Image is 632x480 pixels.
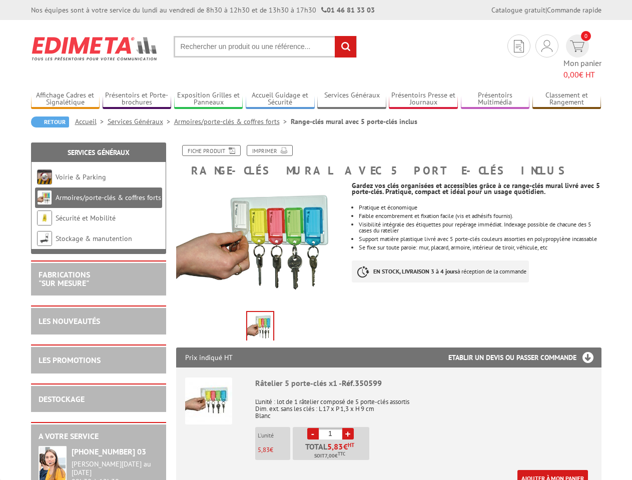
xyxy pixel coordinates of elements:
[314,452,345,460] span: Soit €
[342,378,382,388] span: Réf.350599
[338,451,345,456] sup: TTC
[532,91,601,107] a: Classement et Rangement
[291,116,417,126] li: Range-clés mural avec 5 porte-clés inclus
[327,442,343,450] span: 5,83
[255,391,592,419] p: L'unité : lot de 1 râtelier composé de 5 porte-clés assortis Dim. ext. sans les clés : L 17 x P 1...
[103,91,172,107] a: Présentoirs et Porte-brochures
[317,91,386,107] a: Services Généraux
[37,231,52,246] img: Stockage & manutention
[258,445,270,454] span: 5,83
[563,69,579,79] span: 0,00
[563,57,601,80] span: Mon panier
[359,244,601,250] p: Se fixe sur toute paroie: mur, placard, armoire, intérieur de tiroir, véhicule, etc
[491,5,545,14] a: Catalogue gratuit
[72,460,159,477] div: [PERSON_NAME][DATE] au [DATE]
[247,312,273,343] img: porte_cles_350599.jpg
[39,432,159,441] h2: A votre service
[56,172,106,181] a: Voirie & Parking
[389,91,458,107] a: Présentoirs Presse et Journaux
[31,116,69,127] a: Retour
[31,91,100,107] a: Affichage Cadres et Signalétique
[335,36,356,57] input: rechercher
[448,347,601,367] h3: Etablir un devis ou passer commande
[359,213,601,219] li: Faible encombrement et fixation facile (vis et adhésifs fournis).
[570,40,584,52] img: devis rapide
[37,210,52,225] img: Sécurité et Mobilité
[174,91,243,107] a: Exposition Grilles et Panneaux
[514,40,524,52] img: devis rapide
[321,5,375,14] strong: 01 46 81 33 03
[39,394,85,404] a: DESTOCKAGE
[37,169,52,184] img: Voirie & Parking
[461,91,530,107] a: Présentoirs Multimédia
[295,442,369,460] p: Total
[581,31,591,41] span: 0
[343,442,348,450] span: €
[359,221,601,233] li: Visibilité intégrale des étiquettes pour repérage immédiat. Indexage possible de chacune des 5 ca...
[39,355,101,365] a: LES PROMOTIONS
[348,441,354,448] sup: HT
[541,40,552,52] img: devis rapide
[373,267,457,275] strong: EN STOCK, LIVRAISON 3 à 4 jours
[359,236,601,242] li: Support matière plastique livré avec 5 porte-clés couleurs assorties en polypropylène incassable
[563,34,601,80] a: devis rapide 0 Mon panier 0,00€ HT
[108,117,174,126] a: Services Généraux
[258,446,290,453] p: €
[247,145,293,156] a: Imprimer
[68,148,130,157] a: Services Généraux
[174,117,291,126] a: Armoires/porte-clés & coffres forts
[31,5,375,15] div: Nos équipes sont à votre service du lundi au vendredi de 8h30 à 12h30 et de 13h30 à 17h30
[174,36,357,57] input: Rechercher un produit ou une référence...
[39,269,90,288] a: FABRICATIONS"Sur Mesure"
[182,145,241,156] a: Fiche produit
[307,428,319,439] a: -
[185,377,232,424] img: Râtelier 5 porte-clés x1
[185,347,233,367] p: Prix indiqué HT
[352,260,529,282] p: à réception de la commande
[352,181,600,196] strong: Gardez vos clés organisées et accessibles grâce à ce range-clés mural livré avec 5 porte-clés. Pr...
[342,428,354,439] a: +
[255,377,592,389] div: Râtelier 5 porte-clés x1 -
[56,234,132,243] a: Stockage & manutention
[72,446,146,456] strong: [PHONE_NUMBER] 03
[258,432,290,439] p: L'unité
[56,193,161,202] a: Armoires/porte-clés & coffres forts
[563,69,601,80] span: € HT
[39,316,100,326] a: LES NOUVEAUTÉS
[325,452,335,460] span: 7,00
[37,190,52,205] img: Armoires/porte-clés & coffres forts
[359,204,601,210] li: Pratique et économique
[31,30,159,67] img: Edimeta
[56,213,116,222] a: Sécurité et Mobilité
[491,5,601,15] div: |
[246,91,315,107] a: Accueil Guidage et Sécurité
[75,117,108,126] a: Accueil
[547,5,601,14] a: Commande rapide
[176,181,345,307] img: porte_cles_350599.jpg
